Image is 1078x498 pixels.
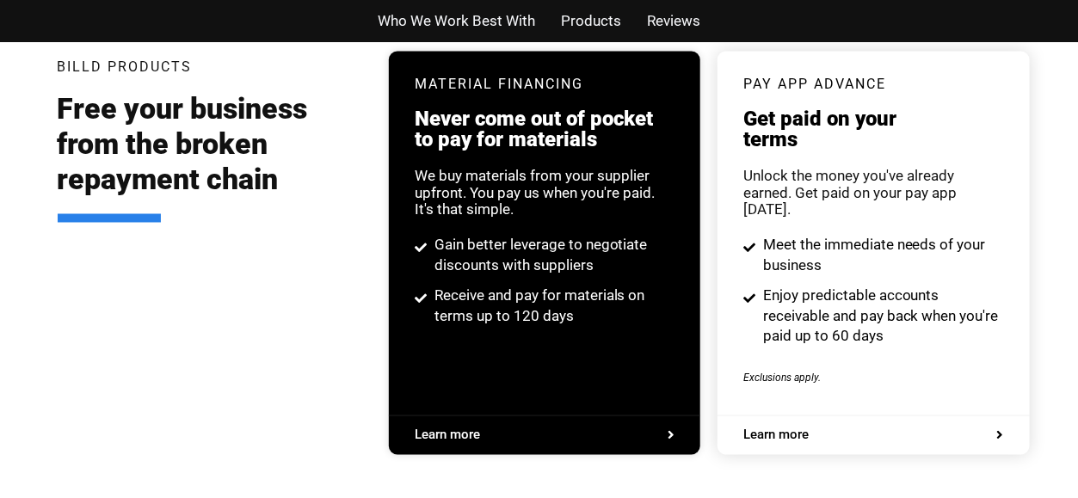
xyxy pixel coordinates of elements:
[561,9,621,34] a: Products
[58,60,193,74] h3: Billd Products
[759,236,1004,277] span: Meet the immediate needs of your business
[415,108,675,150] h3: Never come out of pocket to pay for materials
[430,236,675,277] span: Gain better leverage to negotiate discounts with suppliers
[415,167,675,218] div: We buy materials from your supplier upfront. You pay us when you're paid. It's that simple.
[430,286,675,328] span: Receive and pay for materials on terms up to 120 days
[743,108,1003,150] h3: Get paid on your terms
[743,372,821,384] span: Exclusions apply.
[378,9,535,34] a: Who We Work Best With
[415,429,675,442] a: Learn more
[759,286,1004,347] span: Enjoy predictable accounts receivable and pay back when you're paid up to 60 days
[743,167,1003,218] div: Unlock the money you've already earned. Get paid on your pay app [DATE].
[743,429,809,442] span: Learn more
[743,77,1003,91] h3: pay app advance
[415,429,480,442] span: Learn more
[647,9,700,34] a: Reviews
[58,91,364,222] h2: Free your business from the broken repayment chain
[743,429,1003,442] a: Learn more
[415,77,675,91] h3: Material Financing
